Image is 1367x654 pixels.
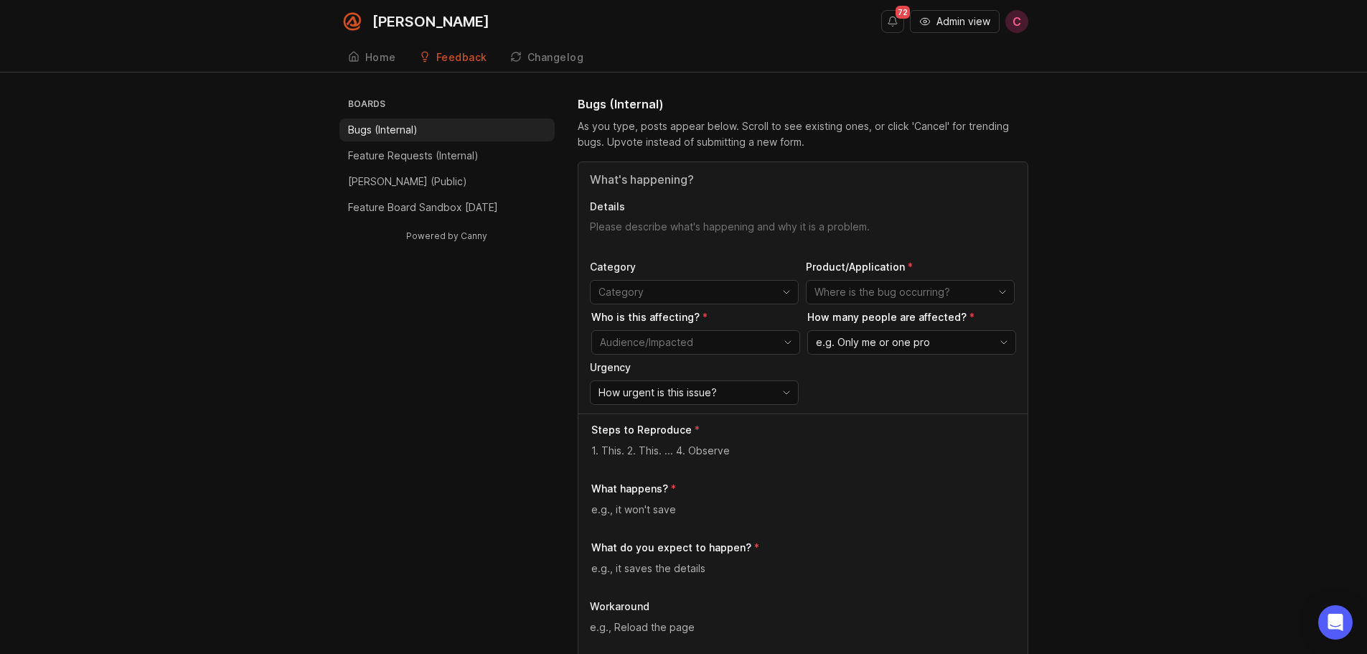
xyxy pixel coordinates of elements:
a: Home [339,43,405,73]
div: Home [365,52,396,62]
svg: toggle icon [775,387,798,398]
a: Changelog [502,43,593,73]
a: Bugs (Internal) [339,118,555,141]
svg: toggle icon [776,337,799,348]
p: [PERSON_NAME] (Public) [348,174,467,189]
span: 72 [896,6,910,19]
p: Details [590,200,1016,214]
h3: Boards [345,95,555,116]
a: [PERSON_NAME] (Public) [339,170,555,193]
button: Notifications [881,10,904,33]
input: Where is the bug occurring? [814,284,990,300]
img: Smith.ai logo [339,9,365,34]
svg: toggle icon [992,337,1015,348]
input: Category [598,284,774,300]
p: Feature Requests (Internal) [348,149,479,163]
p: Steps to Reproduce [591,423,692,437]
div: [PERSON_NAME] [372,14,489,29]
a: Feature Board Sandbox [DATE] [339,196,555,219]
p: Category [590,260,799,274]
svg: toggle icon [991,286,1014,298]
div: toggle menu [807,330,1016,355]
a: Powered by Canny [404,228,489,244]
p: Bugs (Internal) [348,123,418,137]
span: e.g. Only me or one pro [816,335,930,350]
div: toggle menu [590,280,799,304]
div: Open Intercom Messenger [1318,605,1353,640]
div: Feedback [436,52,487,62]
div: toggle menu [591,330,800,355]
a: Feedback [410,43,496,73]
p: What happens? [591,482,668,496]
input: Audience/Impacted [600,335,775,350]
button: C [1005,10,1028,33]
div: toggle menu [806,280,1015,304]
div: Changelog [527,52,584,62]
h1: Bugs (Internal) [578,95,664,113]
p: Workaround [590,599,1016,614]
p: Who is this affecting? [591,310,800,324]
p: What do you expect to happen? [591,541,751,555]
p: Feature Board Sandbox [DATE] [348,200,498,215]
button: Admin view [910,10,1000,33]
p: How many people are affected? [807,310,1016,324]
a: Feature Requests (Internal) [339,144,555,167]
svg: toggle icon [775,286,798,298]
p: Urgency [590,360,799,375]
input: Title [590,171,1016,188]
div: toggle menu [590,380,799,405]
textarea: Details [590,220,1016,248]
div: As you type, posts appear below. Scroll to see existing ones, or click 'Cancel' for trending bugs... [578,118,1028,150]
p: Product/Application [806,260,1015,274]
span: C [1013,13,1021,30]
span: How urgent is this issue? [598,385,717,401]
span: Admin view [936,14,990,29]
